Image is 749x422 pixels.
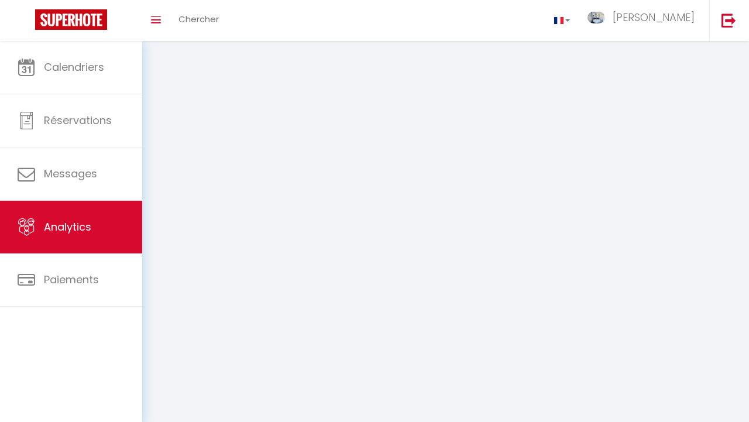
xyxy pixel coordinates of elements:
img: Super Booking [35,9,107,30]
img: ... [587,12,605,23]
span: Réservations [44,113,112,128]
span: Chercher [178,13,219,25]
span: Calendriers [44,60,104,74]
img: logout [721,13,736,28]
span: Paiements [44,272,99,287]
span: Messages [44,166,97,181]
span: [PERSON_NAME] [613,10,695,25]
span: Analytics [44,219,91,234]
